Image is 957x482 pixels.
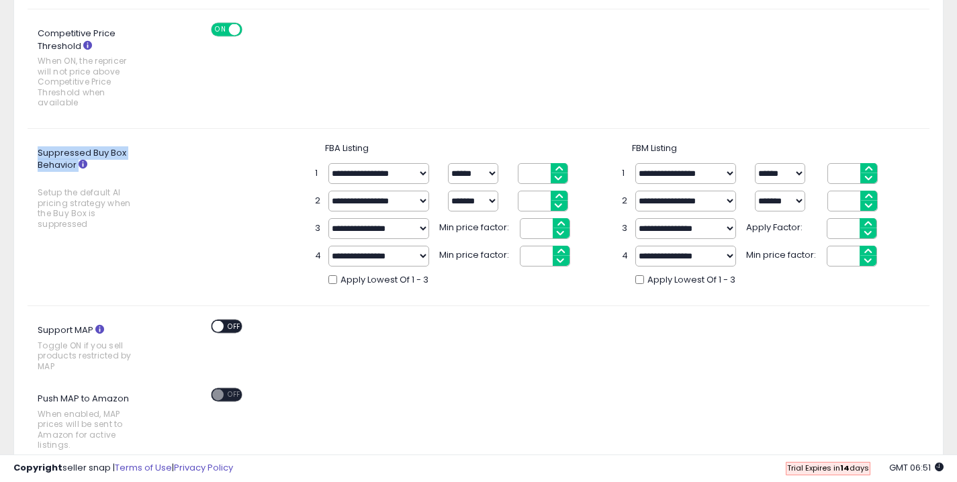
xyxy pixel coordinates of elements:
[439,218,513,234] span: Min price factor:
[622,222,629,235] span: 3
[439,246,513,262] span: Min price factor:
[746,218,820,234] span: Apply Factor:
[340,274,428,287] span: Apply Lowest Of 1 - 3
[787,463,869,473] span: Trial Expires in days
[38,56,134,107] span: When ON, the repricer will not price above Competitive Price Threshold when available
[38,187,134,229] span: Setup the default AI pricing strategy when the Buy Box is suppressed
[13,461,62,474] strong: Copyright
[315,195,322,207] span: 2
[224,389,245,401] span: OFF
[224,321,245,332] span: OFF
[840,463,850,473] b: 14
[38,409,134,450] span: When enabled, MAP prices will be sent to Amazon for active listings.
[28,320,161,378] label: Support MAP
[632,142,677,154] span: FBM Listing
[28,142,161,236] label: Suppressed Buy Box Behavior
[622,195,629,207] span: 2
[622,167,629,180] span: 1
[746,246,820,262] span: Min price factor:
[315,250,322,262] span: 4
[647,274,735,287] span: Apply Lowest Of 1 - 3
[325,142,369,154] span: FBA Listing
[13,462,233,475] div: seller snap | |
[240,24,262,36] span: OFF
[28,388,161,456] label: Push MAP to Amazon
[115,461,172,474] a: Terms of Use
[315,167,322,180] span: 1
[174,461,233,474] a: Privacy Policy
[28,23,161,114] label: Competitive Price Threshold
[889,461,944,474] span: 2025-09-18 06:51 GMT
[38,340,134,371] span: Toggle ON if you sell products restricted by MAP
[315,222,322,235] span: 3
[212,24,229,36] span: ON
[622,250,629,262] span: 4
